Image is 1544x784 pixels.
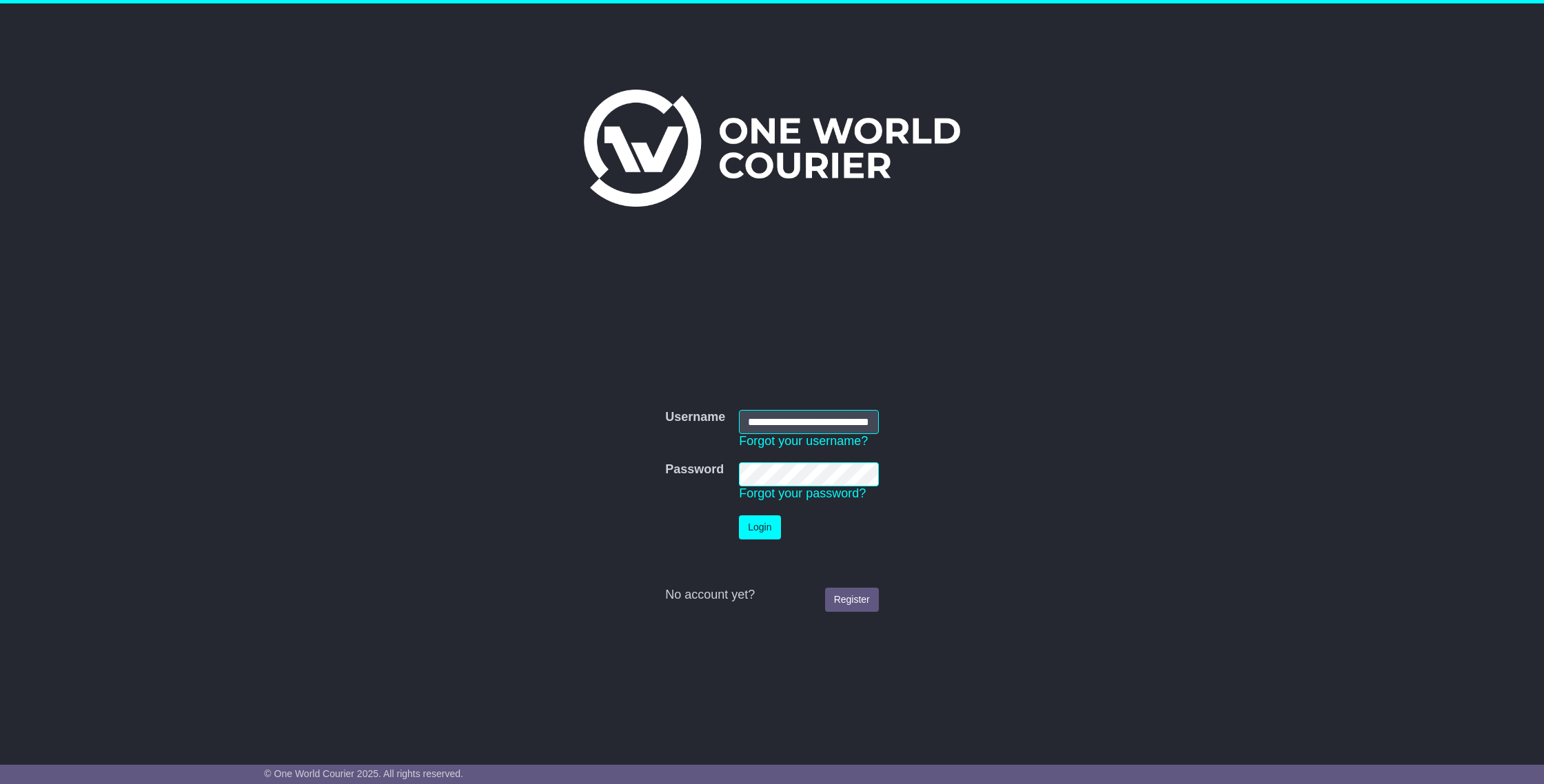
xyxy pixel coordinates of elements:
[665,410,725,425] label: Username
[739,515,780,539] button: Login
[825,588,879,612] a: Register
[739,434,868,448] a: Forgot your username?
[739,486,866,500] a: Forgot your password?
[665,588,879,603] div: No account yet?
[264,768,463,779] span: © One World Courier 2025. All rights reserved.
[665,462,724,477] label: Password
[584,90,960,207] img: One World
